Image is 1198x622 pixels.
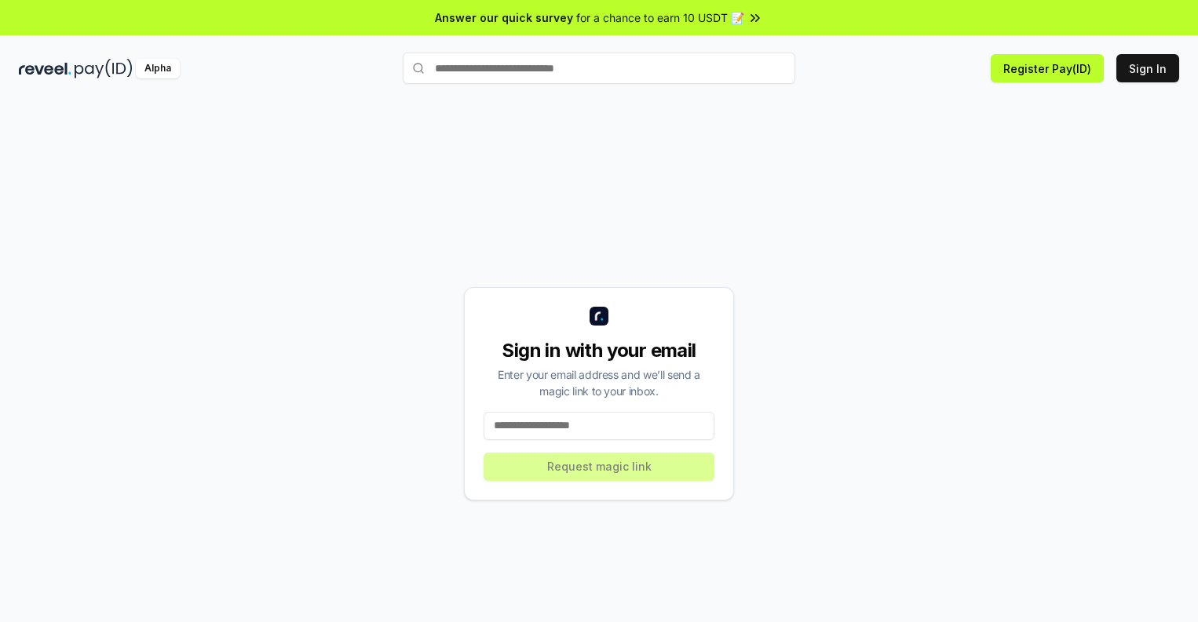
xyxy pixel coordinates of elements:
span: Answer our quick survey [435,9,573,26]
div: Sign in with your email [484,338,714,363]
img: logo_small [590,307,608,326]
button: Sign In [1116,54,1179,82]
div: Alpha [136,59,180,78]
img: pay_id [75,59,133,78]
img: reveel_dark [19,59,71,78]
span: for a chance to earn 10 USDT 📝 [576,9,744,26]
button: Register Pay(ID) [991,54,1104,82]
div: Enter your email address and we’ll send a magic link to your inbox. [484,366,714,399]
